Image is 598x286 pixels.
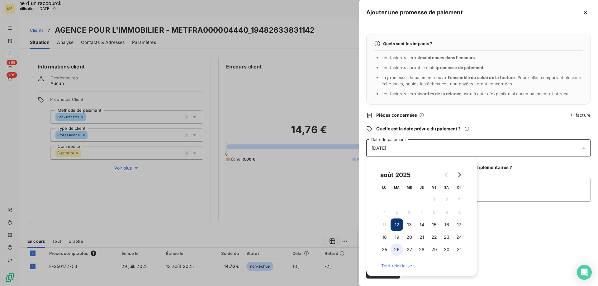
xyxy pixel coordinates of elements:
[415,243,428,256] button: 28
[453,218,465,231] button: 17
[448,75,515,80] span: l’ensemble du solde de la facture
[428,218,440,231] button: 15
[453,231,465,243] button: 24
[577,265,592,280] div: Open Intercom Messenger
[440,194,453,206] button: 2
[453,243,465,256] button: 31
[420,91,462,96] span: sorties de la relance
[440,206,453,218] button: 9
[378,243,391,256] button: 25
[381,263,462,269] span: Tout réinitialiser
[391,206,403,218] button: 5
[440,169,453,181] button: Go to previous month
[382,65,485,70] span: Les factures auront le statut .
[403,243,415,256] button: 27
[391,218,403,231] button: 12
[440,181,453,194] th: samedi
[391,243,403,256] button: 26
[437,65,483,70] span: promesse de paiement
[428,206,440,218] button: 8
[415,206,428,218] button: 7
[453,181,465,194] th: dimanche
[440,218,453,231] button: 16
[378,231,391,243] button: 18
[403,218,415,231] button: 13
[391,231,403,243] button: 19
[453,194,465,206] button: 3
[376,112,417,118] span: Pièces concernées
[403,231,415,243] button: 20
[366,8,463,17] h5: Ajouter une promesse de paiement
[415,231,428,243] button: 21
[428,181,440,194] th: vendredi
[372,145,386,151] span: [DATE]
[453,169,465,181] button: Go to next month
[382,75,583,86] span: La promesse de paiement couvre . Pour celles comportant plusieurs échéances, seules les échéances...
[382,55,476,60] span: Les factures seront .
[403,206,415,218] button: 6
[453,206,465,218] button: 10
[378,206,391,218] button: 4
[376,126,461,132] span: Quelle est la date prévue du paiement ?
[403,181,415,194] th: mercredi
[382,91,570,96] span: Les factures seront jusqu'à date d'expiration si aucun paiement n’est reçu.
[383,41,432,46] span: Quels sont les impacts ?
[428,231,440,243] button: 22
[428,243,440,256] button: 29
[378,170,413,180] div: août 2025
[378,181,391,194] th: lundi
[391,181,403,194] th: mardi
[440,231,453,243] button: 23
[378,218,391,231] button: 11
[415,218,428,231] button: 14
[569,112,574,118] span: 1
[440,243,453,256] button: 30
[415,181,428,194] th: jeudi
[569,112,591,118] span: facture
[420,55,475,60] span: maintenues dans l’encours
[428,194,440,206] button: 1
